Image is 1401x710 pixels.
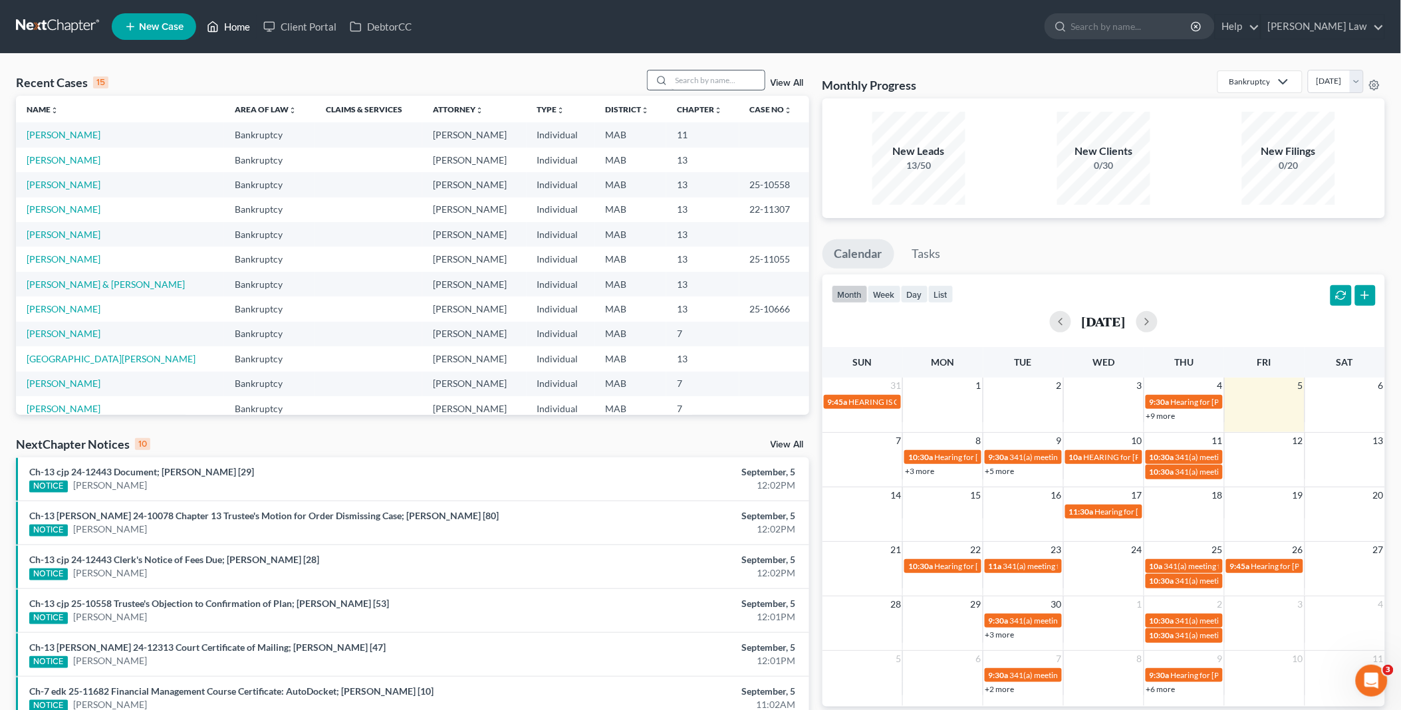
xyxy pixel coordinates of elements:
[595,197,666,222] td: MAB
[27,253,100,265] a: [PERSON_NAME]
[1136,596,1144,612] span: 1
[73,654,147,667] a: [PERSON_NAME]
[1216,596,1224,612] span: 2
[1242,159,1335,172] div: 0/20
[29,642,386,653] a: Ch-13 [PERSON_NAME] 24-12313 Court Certificate of Mailing; [PERSON_NAME] [47]
[422,346,527,371] td: [PERSON_NAME]
[224,396,315,421] td: Bankruptcy
[135,438,150,450] div: 10
[1164,561,1293,571] span: 341(a) meeting for [PERSON_NAME]
[289,106,297,114] i: unfold_more
[975,651,983,667] span: 6
[739,172,809,197] td: 25-10558
[872,144,965,159] div: New Leads
[224,346,315,371] td: Bankruptcy
[872,159,965,172] div: 13/50
[666,346,739,371] td: 13
[1010,452,1138,462] span: 341(a) meeting for [PERSON_NAME]
[422,272,527,296] td: [PERSON_NAME]
[989,561,1002,571] span: 11a
[557,106,565,114] i: unfold_more
[1050,596,1063,612] span: 30
[1010,670,1138,680] span: 341(a) meeting for [PERSON_NAME]
[894,433,902,449] span: 7
[29,466,254,477] a: Ch-13 cjp 24-12443 Document; [PERSON_NAME] [29]
[549,685,796,698] div: September, 5
[549,553,796,566] div: September, 5
[666,322,739,346] td: 7
[51,106,59,114] i: unfold_more
[527,222,595,247] td: Individual
[853,356,872,368] span: Sun
[595,346,666,371] td: MAB
[422,222,527,247] td: [PERSON_NAME]
[1383,665,1394,675] span: 3
[595,372,666,396] td: MAB
[315,96,422,122] th: Claims & Services
[889,542,902,558] span: 21
[527,396,595,421] td: Individual
[73,566,147,580] a: [PERSON_NAME]
[666,122,739,147] td: 11
[29,554,319,565] a: Ch-13 cjp 24-12443 Clerk's Notice of Fees Due; [PERSON_NAME] [28]
[1069,452,1083,462] span: 10a
[739,247,809,271] td: 25-11055
[93,76,108,88] div: 15
[224,172,315,197] td: Bankruptcy
[422,247,527,271] td: [PERSON_NAME]
[224,296,315,321] td: Bankruptcy
[771,440,804,449] a: View All
[422,396,527,421] td: [PERSON_NAME]
[549,523,796,536] div: 12:02PM
[901,285,928,303] button: day
[422,372,527,396] td: [PERSON_NAME]
[1171,670,1275,680] span: Hearing for [PERSON_NAME]
[422,296,527,321] td: [PERSON_NAME]
[1057,144,1150,159] div: New Clients
[29,685,434,697] a: Ch-7 edk 25-11682 Financial Management Course Certificate: AutoDocket; [PERSON_NAME] [10]
[422,122,527,147] td: [PERSON_NAME]
[1251,561,1355,571] span: Hearing for [PERSON_NAME]
[29,481,68,493] div: NOTICE
[908,561,933,571] span: 10:30a
[642,106,650,114] i: unfold_more
[908,452,933,462] span: 10:30a
[672,70,765,90] input: Search by name...
[666,296,739,321] td: 13
[934,561,1038,571] span: Hearing for [PERSON_NAME]
[666,172,739,197] td: 13
[73,523,147,536] a: [PERSON_NAME]
[527,197,595,222] td: Individual
[969,487,983,503] span: 15
[1291,651,1305,667] span: 10
[1242,144,1335,159] div: New Filings
[1050,487,1063,503] span: 16
[1291,487,1305,503] span: 19
[1055,378,1063,394] span: 2
[1150,467,1174,477] span: 10:30a
[823,239,894,269] a: Calendar
[1176,467,1304,477] span: 341(a) meeting for [PERSON_NAME]
[969,542,983,558] span: 22
[27,378,100,389] a: [PERSON_NAME]
[527,122,595,147] td: Individual
[1372,542,1385,558] span: 27
[1176,452,1304,462] span: 341(a) meeting for [PERSON_NAME]
[989,616,1009,626] span: 9:30a
[475,106,483,114] i: unfold_more
[27,104,59,114] a: Nameunfold_more
[1216,378,1224,394] span: 4
[27,229,100,240] a: [PERSON_NAME]
[889,596,902,612] span: 28
[200,15,257,39] a: Home
[989,670,1009,680] span: 9:30a
[1136,651,1144,667] span: 8
[1297,596,1305,612] span: 3
[422,148,527,172] td: [PERSON_NAME]
[1150,561,1163,571] span: 10a
[27,353,195,364] a: [GEOGRAPHIC_DATA][PERSON_NAME]
[1176,576,1304,586] span: 341(a) meeting for [PERSON_NAME]
[739,197,809,222] td: 22-11307
[823,77,917,93] h3: Monthly Progress
[527,172,595,197] td: Individual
